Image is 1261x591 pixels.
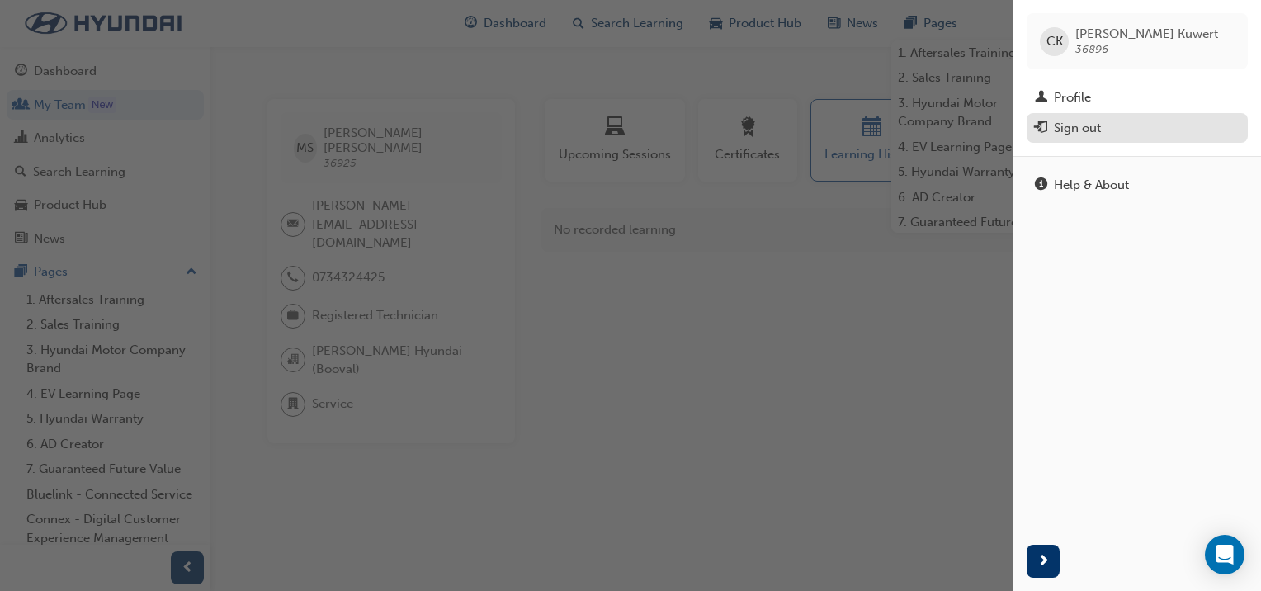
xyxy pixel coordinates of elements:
span: next-icon [1037,551,1050,572]
span: CK [1046,32,1063,51]
div: Sign out [1054,119,1101,138]
span: info-icon [1035,178,1047,193]
div: Profile [1054,88,1091,107]
button: Sign out [1027,113,1248,144]
a: Help & About [1027,170,1248,201]
span: 36896 [1075,42,1108,56]
span: [PERSON_NAME] Kuwert [1075,26,1218,41]
div: Help & About [1054,176,1129,195]
span: exit-icon [1035,121,1047,136]
a: Profile [1027,83,1248,113]
span: man-icon [1035,91,1047,106]
div: Open Intercom Messenger [1205,535,1244,574]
